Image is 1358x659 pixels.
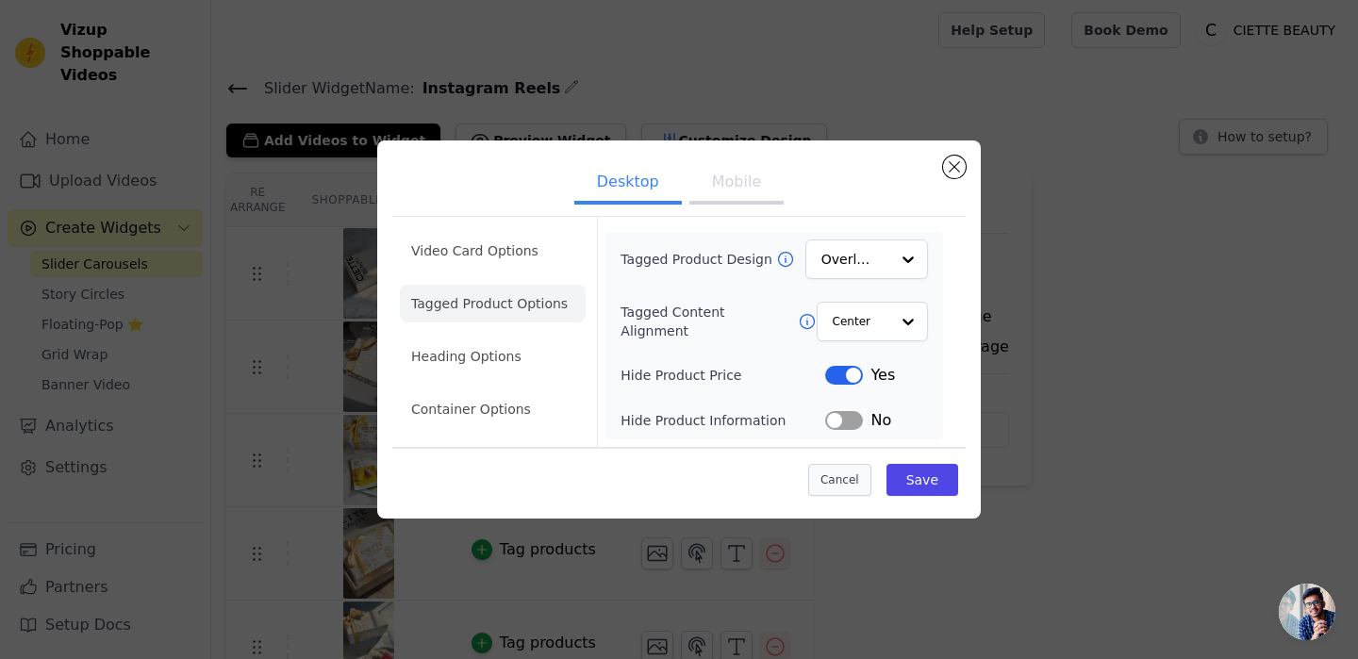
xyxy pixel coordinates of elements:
[621,303,797,340] label: Tagged Content Alignment
[400,232,586,270] li: Video Card Options
[621,411,825,430] label: Hide Product Information
[870,364,895,387] span: Yes
[400,338,586,375] li: Heading Options
[621,250,775,269] label: Tagged Product Design
[943,156,966,178] button: Close modal
[870,409,891,432] span: No
[689,163,784,205] button: Mobile
[886,464,958,496] button: Save
[808,464,871,496] button: Cancel
[400,285,586,322] li: Tagged Product Options
[621,366,825,385] label: Hide Product Price
[400,390,586,428] li: Container Options
[1279,584,1335,640] a: Open chat
[574,163,682,205] button: Desktop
